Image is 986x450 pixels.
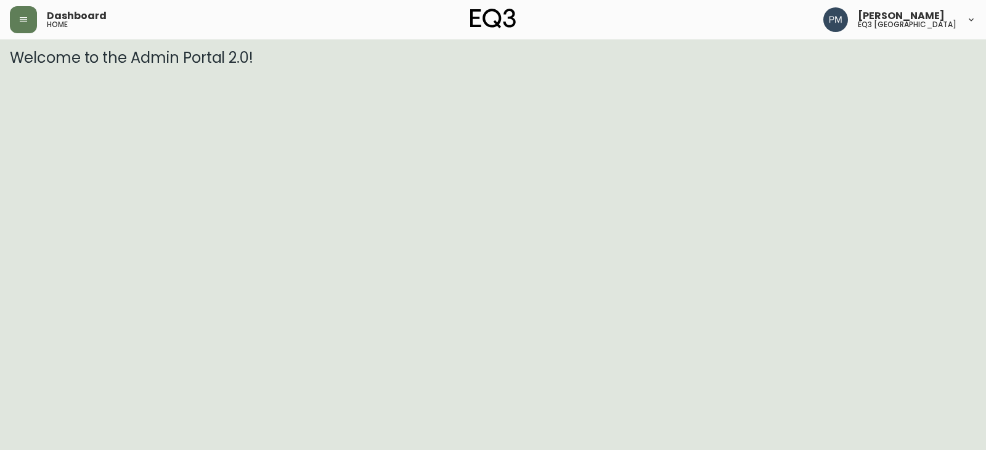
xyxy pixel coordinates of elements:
[47,21,68,28] h5: home
[823,7,848,32] img: 0a7c5790205149dfd4c0ba0a3a48f705
[470,9,516,28] img: logo
[47,11,107,21] span: Dashboard
[858,11,945,21] span: [PERSON_NAME]
[858,21,956,28] h5: eq3 [GEOGRAPHIC_DATA]
[10,49,976,66] h3: Welcome to the Admin Portal 2.0!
